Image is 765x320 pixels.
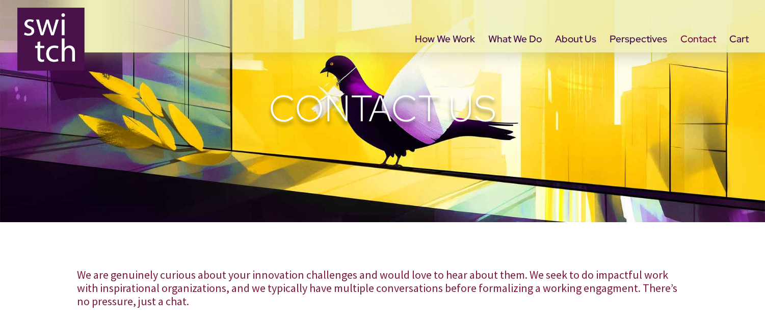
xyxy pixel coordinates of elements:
a: How We Work [415,36,475,78]
a: About Us [555,36,596,78]
a: Contact [680,36,716,78]
h1: Contact Us [77,87,689,136]
a: Cart [729,36,749,78]
a: Perspectives [610,36,667,78]
a: What We Do [488,36,542,78]
p: We are genuinely curious about your innovation challenges and would love to hear about them. We s... [77,268,689,308]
